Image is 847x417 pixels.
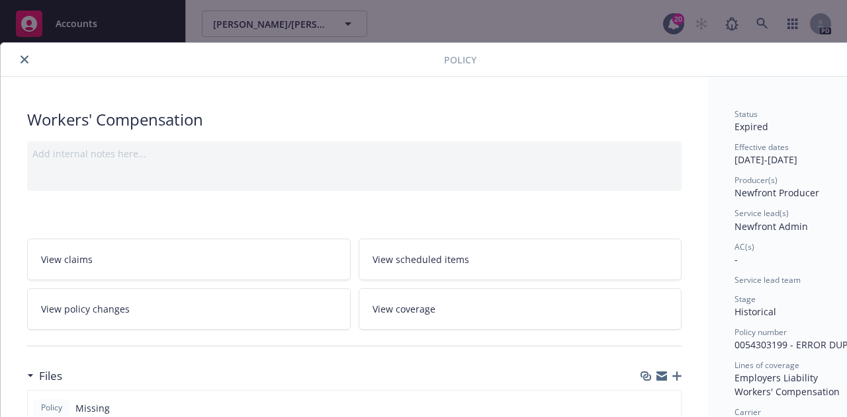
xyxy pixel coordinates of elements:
span: Service lead team [735,274,801,285]
div: Workers' Compensation [27,108,682,131]
span: Status [735,108,758,120]
span: Service lead(s) [735,208,789,219]
span: - [735,253,738,266]
span: Historical [735,305,776,318]
span: Newfront Admin [735,220,808,233]
span: View claims [41,252,93,266]
span: Expired [735,120,768,133]
a: View scheduled items [359,239,682,280]
h3: Files [39,367,62,385]
span: Effective dates [735,141,789,153]
span: Policy number [735,326,787,338]
span: Stage [735,293,756,305]
div: Add internal notes here... [32,147,676,161]
span: AC(s) [735,241,754,252]
a: View policy changes [27,288,351,330]
span: Producer(s) [735,174,778,186]
a: View claims [27,239,351,280]
span: Policy [38,402,65,414]
span: View scheduled items [373,252,469,266]
span: Lines of coverage [735,360,799,371]
span: Newfront Producer [735,186,819,199]
button: close [17,52,32,67]
span: View coverage [373,302,435,316]
span: Missing [75,401,110,415]
span: Policy [444,53,476,67]
div: Files [27,367,62,385]
span: View policy changes [41,302,130,316]
a: View coverage [359,288,682,330]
